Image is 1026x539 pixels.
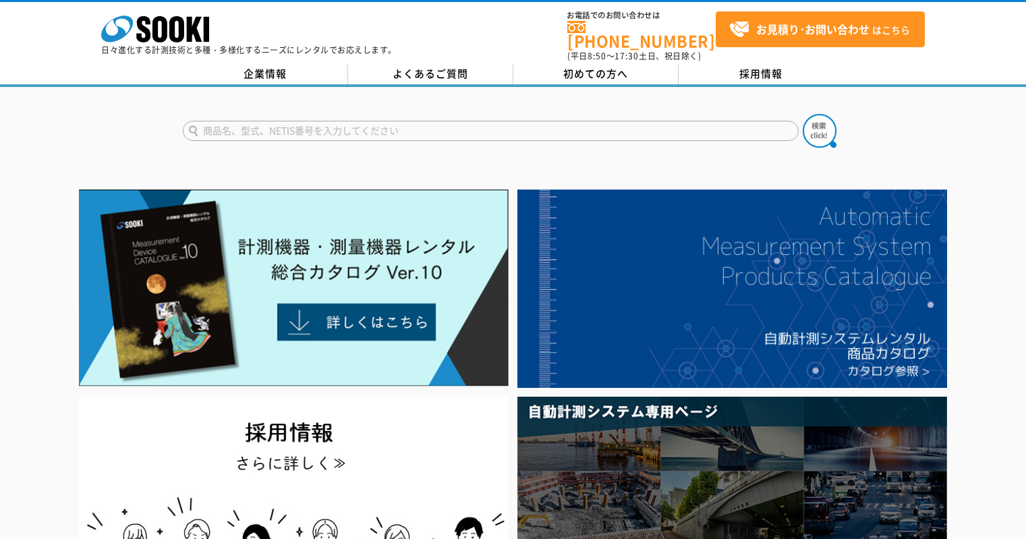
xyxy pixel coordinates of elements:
strong: お見積り･お問い合わせ [756,21,870,37]
img: 自動計測システムカタログ [517,190,947,388]
a: [PHONE_NUMBER] [567,21,716,49]
a: よくあるご質問 [348,64,513,84]
a: お見積り･お問い合わせはこちら [716,11,925,47]
span: 17:30 [615,50,639,62]
span: 初めての方へ [563,66,628,81]
img: Catalog Ver10 [79,190,509,387]
img: btn_search.png [803,114,836,148]
span: お電話でのお問い合わせは [567,11,716,20]
a: 初めての方へ [513,64,679,84]
a: 企業情報 [183,64,348,84]
span: はこちら [729,20,910,40]
span: 8:50 [588,50,606,62]
p: 日々進化する計測技術と多種・多様化するニーズにレンタルでお応えします。 [101,46,397,54]
a: 採用情報 [679,64,844,84]
input: 商品名、型式、NETIS番号を入力してください [183,121,799,141]
span: (平日 ～ 土日、祝日除く) [567,50,701,62]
